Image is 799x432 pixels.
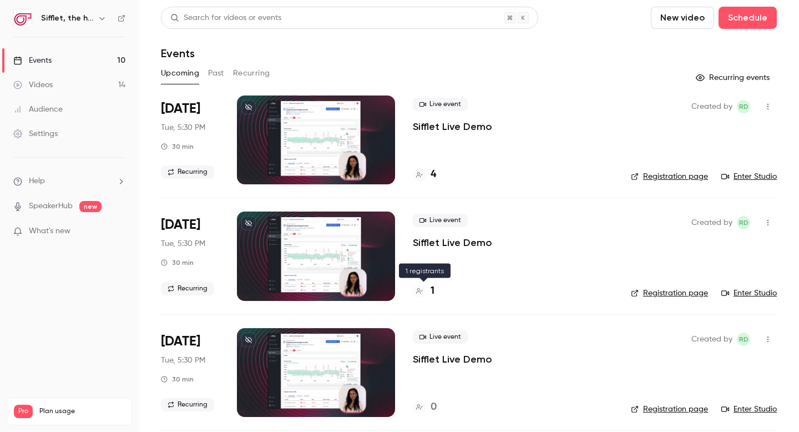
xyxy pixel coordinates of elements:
span: Tue, 5:30 PM [161,238,205,249]
span: Help [29,175,45,187]
span: Live event [413,330,468,344]
span: Live event [413,214,468,227]
span: Plan usage [39,407,125,416]
div: Settings [13,128,58,139]
a: 4 [413,167,436,182]
a: 0 [413,400,437,415]
span: Tue, 5:30 PM [161,355,205,366]
span: RD [739,216,749,229]
h4: 0 [431,400,437,415]
div: Videos [13,79,53,91]
span: Created by [691,333,732,346]
span: [DATE] [161,100,200,118]
span: Recurring [161,398,214,411]
span: Pro [14,405,33,418]
button: Past [208,64,224,82]
h4: 1 [431,284,434,299]
span: new [79,201,102,212]
span: [DATE] [161,216,200,234]
div: Search for videos or events [170,12,281,24]
span: Romain Doutriaux [737,333,750,346]
img: Sifflet, the holistic data observability platform [14,9,32,27]
iframe: Noticeable Trigger [112,227,125,237]
div: Audience [13,104,63,115]
h6: Sifflet, the holistic data observability platform [41,13,93,24]
h4: 4 [431,167,436,182]
button: Schedule [719,7,777,29]
span: Created by [691,216,732,229]
a: Enter Studio [721,404,777,415]
span: Recurring [161,282,214,295]
span: Tue, 5:30 PM [161,122,205,133]
span: What's new [29,225,70,237]
a: Registration page [631,171,708,182]
span: Live event [413,98,468,111]
span: Recurring [161,165,214,179]
a: Enter Studio [721,171,777,182]
div: Sep 30 Tue, 5:30 PM (Europe/Paris) [161,212,219,300]
button: Upcoming [161,64,199,82]
div: Sep 16 Tue, 5:30 PM (Europe/Paris) [161,96,219,184]
span: Created by [691,100,732,113]
a: 1 [413,284,434,299]
li: help-dropdown-opener [13,175,125,187]
span: Romain Doutriaux [737,216,750,229]
div: 30 min [161,142,194,151]
button: Recurring [233,64,270,82]
a: Sifflet Live Demo [413,236,492,249]
a: Sifflet Live Demo [413,120,492,133]
span: [DATE] [161,333,200,350]
a: Sifflet Live Demo [413,353,492,366]
div: 30 min [161,258,194,267]
span: RD [739,100,749,113]
span: Romain Doutriaux [737,100,750,113]
button: New video [651,7,714,29]
a: Registration page [631,288,708,299]
div: Oct 14 Tue, 5:30 PM (Europe/Paris) [161,328,219,417]
button: Recurring events [691,69,777,87]
h1: Events [161,47,195,60]
a: SpeakerHub [29,200,73,212]
span: RD [739,333,749,346]
div: 30 min [161,375,194,384]
a: Enter Studio [721,288,777,299]
a: Registration page [631,404,708,415]
div: Events [13,55,52,66]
